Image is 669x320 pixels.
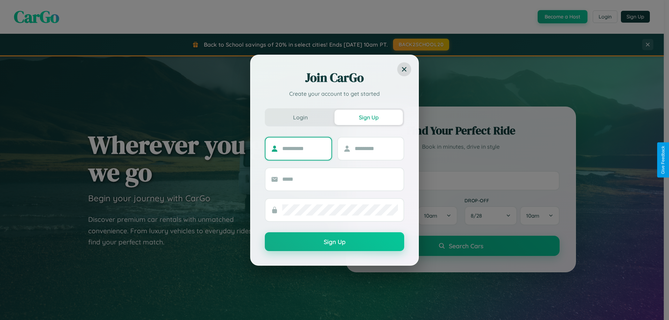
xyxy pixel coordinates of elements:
[334,110,403,125] button: Sign Up
[265,232,404,251] button: Sign Up
[661,146,666,174] div: Give Feedback
[265,89,404,98] p: Create your account to get started
[265,69,404,86] h2: Join CarGo
[266,110,334,125] button: Login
